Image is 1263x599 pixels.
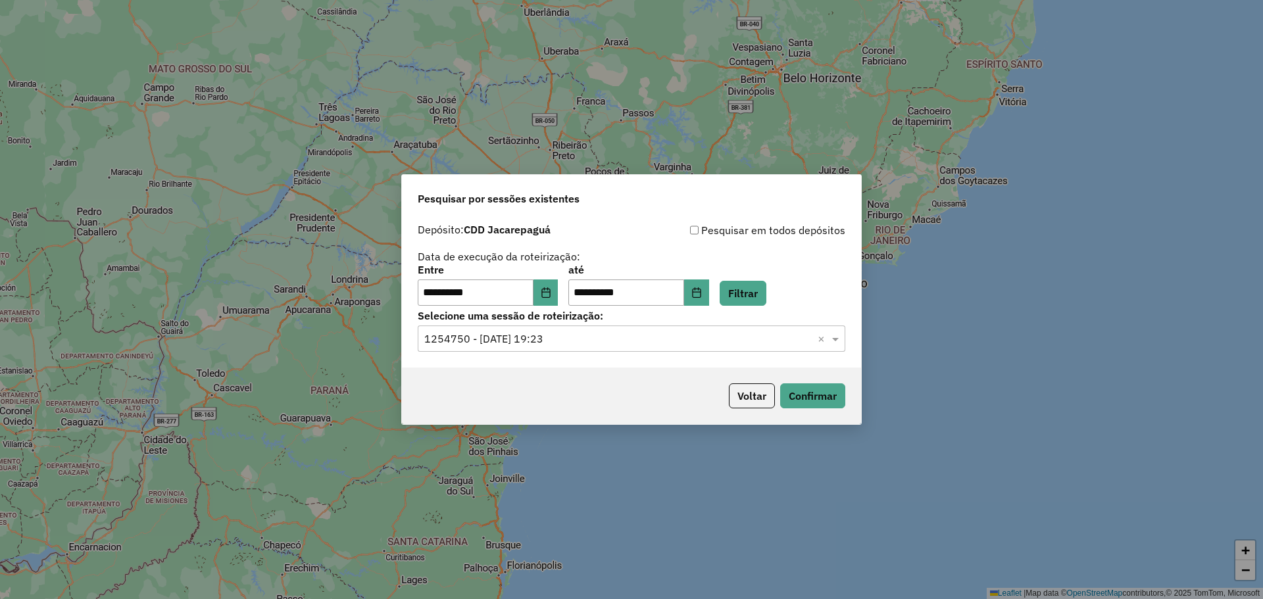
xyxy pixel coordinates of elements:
button: Choose Date [684,279,709,306]
span: Clear all [818,331,829,347]
button: Filtrar [720,281,766,306]
label: Selecione uma sessão de roteirização: [418,308,845,323]
label: até [568,262,708,277]
button: Voltar [729,383,775,408]
label: Data de execução da roteirização: [418,249,580,264]
label: Depósito: [418,222,551,237]
button: Choose Date [533,279,558,306]
button: Confirmar [780,383,845,408]
strong: CDD Jacarepaguá [464,223,551,236]
label: Entre [418,262,558,277]
span: Pesquisar por sessões existentes [418,191,580,206]
div: Pesquisar em todos depósitos [631,222,845,238]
